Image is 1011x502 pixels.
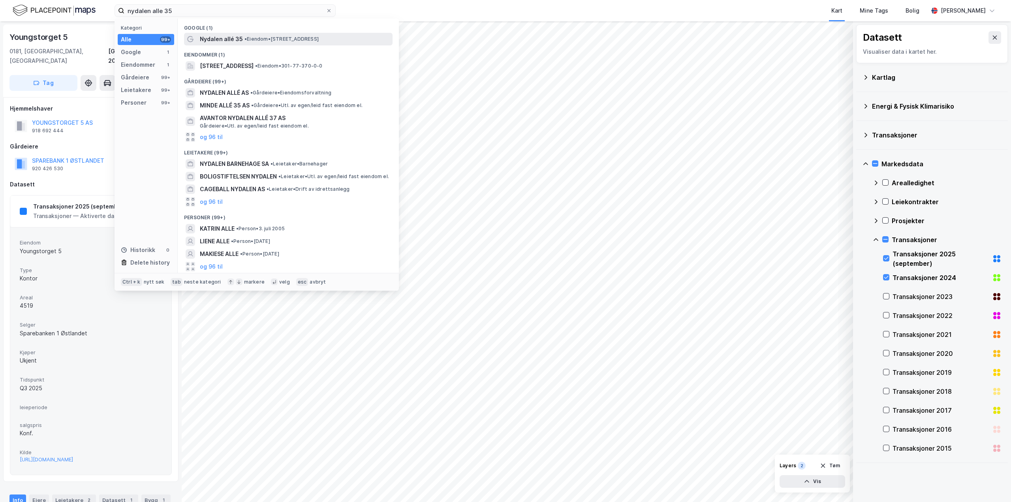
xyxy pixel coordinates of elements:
[10,180,172,189] div: Datasett
[121,278,142,286] div: Ctrl + k
[160,100,171,106] div: 99+
[121,35,132,44] div: Alle
[271,161,273,167] span: •
[130,258,170,267] div: Delete history
[863,47,1001,56] div: Visualiser data i kartet her.
[271,161,328,167] span: Leietaker • Barnehager
[171,278,182,286] div: tab
[184,279,221,285] div: neste kategori
[20,322,162,328] span: Selger
[178,208,399,222] div: Personer (99+)
[310,279,326,285] div: avbryt
[20,294,162,301] span: Areal
[32,128,64,134] div: 918 692 444
[892,235,1002,244] div: Transaksjoner
[893,406,989,415] div: Transaksjoner 2017
[200,123,309,129] span: Gårdeiere • Utl. av egen/leid fast eiendom el.
[200,88,249,98] span: NYDALEN ALLÉ AS
[200,197,223,207] button: og 96 til
[20,449,162,456] span: Kilde
[165,247,171,253] div: 0
[200,184,265,194] span: CAGEBALL NYDALEN AS
[893,292,989,301] div: Transaksjoner 2023
[200,159,269,169] span: NYDALEN BARNEHAGE SA
[780,475,845,488] button: Vis
[872,73,1002,82] div: Kartlag
[893,330,989,339] div: Transaksjoner 2021
[20,456,73,463] button: [URL][DOMAIN_NAME]
[244,36,247,42] span: •
[200,34,243,44] span: Nydalen allé 35
[20,246,162,256] div: Youngstorget 5
[9,47,108,66] div: 0181, [GEOGRAPHIC_DATA], [GEOGRAPHIC_DATA]
[872,102,1002,111] div: Energi & Fysisk Klimarisiko
[200,224,235,233] span: KATRIN ALLE
[892,178,1002,188] div: Arealledighet
[160,87,171,93] div: 99+
[267,186,269,192] span: •
[108,47,172,66] div: [GEOGRAPHIC_DATA], 208/839
[200,113,389,123] span: AVANTOR NYDALEN ALLÉ 37 AS
[881,159,1002,169] div: Markedsdata
[860,6,888,15] div: Mine Tags
[250,90,253,96] span: •
[20,239,162,246] span: Eiendom
[780,463,796,469] div: Layers
[32,165,63,172] div: 920 426 530
[121,245,155,255] div: Historikk
[255,63,257,69] span: •
[893,368,989,377] div: Transaksjoner 2019
[160,74,171,81] div: 99+
[20,267,162,274] span: Type
[278,173,389,180] span: Leietaker • Utl. av egen/leid fast eiendom el.
[10,142,172,151] div: Gårdeiere
[255,63,323,69] span: Eiendom • 301-77-370-0-0
[9,75,77,91] button: Tag
[892,216,1002,226] div: Prosjekter
[972,464,1011,502] iframe: Chat Widget
[250,90,331,96] span: Gårdeiere • Eiendomsforvaltning
[9,31,70,43] div: Youngstorget 5
[972,464,1011,502] div: Kontrollprogram for chat
[798,462,806,470] div: 2
[20,376,162,383] span: Tidspunkt
[200,172,277,181] span: BOLIGSTIFTELSEN NYDALEN
[121,60,155,70] div: Eiendommer
[165,49,171,55] div: 1
[20,274,162,283] div: Kontor
[893,387,989,396] div: Transaksjoner 2018
[251,102,254,108] span: •
[20,356,162,365] div: Ukjent
[200,101,250,110] span: MINDE ALLÉ 35 AS
[178,143,399,158] div: Leietakere (99+)
[863,31,902,44] div: Datasett
[251,102,363,109] span: Gårdeiere • Utl. av egen/leid fast eiendom el.
[893,273,989,282] div: Transaksjoner 2024
[893,249,989,268] div: Transaksjoner 2025 (september)
[906,6,919,15] div: Bolig
[121,25,174,31] div: Kategori
[121,98,147,107] div: Personer
[121,73,149,82] div: Gårdeiere
[872,130,1002,140] div: Transaksjoner
[892,197,1002,207] div: Leiekontrakter
[893,311,989,320] div: Transaksjoner 2022
[13,4,96,17] img: logo.f888ab2527a4732fd821a326f86c7f29.svg
[200,61,254,71] span: [STREET_ADDRESS]
[200,249,239,259] span: MAKIESE ALLE
[240,251,242,257] span: •
[236,226,285,232] span: Person • 3. juli 2005
[20,329,162,338] div: Sparebanken 1 Østlandet
[160,36,171,43] div: 99+
[893,444,989,453] div: Transaksjoner 2015
[20,429,162,438] div: Konf.
[231,238,233,244] span: •
[178,72,399,86] div: Gårdeiere (99+)
[20,349,162,356] span: Kjøper
[10,104,172,113] div: Hjemmelshaver
[121,47,141,57] div: Google
[236,226,239,231] span: •
[178,45,399,60] div: Eiendommer (1)
[941,6,986,15] div: [PERSON_NAME]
